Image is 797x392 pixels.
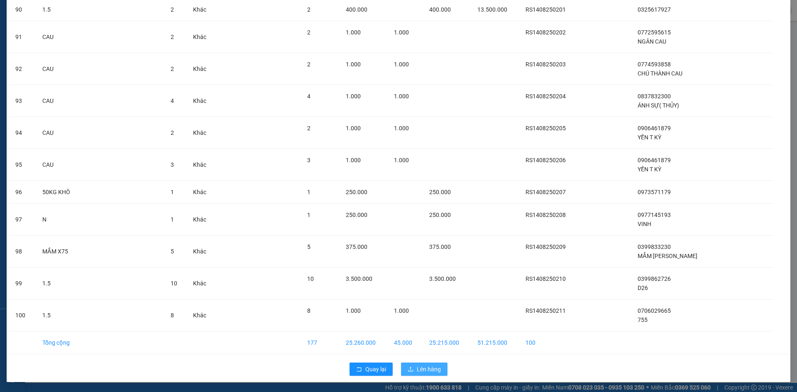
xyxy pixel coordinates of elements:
span: 1.000 [394,307,409,314]
span: 3.500.000 [429,275,456,282]
span: 1.000 [394,29,409,36]
span: VINH [638,221,651,227]
span: 1.000 [394,125,409,131]
span: 8 [307,307,310,314]
span: 1 [171,216,174,223]
span: 755 [638,317,648,323]
td: Khác [186,204,219,236]
span: 1.000 [346,93,361,100]
td: Khác [186,268,219,299]
span: 4 [307,93,310,100]
span: ÁNH SỰ( THỦY) [638,102,679,109]
td: 100 [519,331,579,354]
span: 3 [307,157,310,163]
span: 10 [171,280,177,287]
span: 1.000 [346,61,361,68]
td: CAU [36,21,164,53]
span: 0325617927 [638,6,671,13]
span: 2 [171,6,174,13]
td: Tổng cộng [36,331,164,354]
span: YẾN T KỲ [638,134,661,141]
span: 3 [171,161,174,168]
span: 1.000 [346,125,361,131]
td: N [36,204,164,236]
td: Khác [186,149,219,181]
td: 177 [301,331,339,354]
td: Khác [186,53,219,85]
span: 2 [307,6,310,13]
td: 94 [9,117,36,149]
td: 45.000 [387,331,423,354]
span: RS1408250211 [526,307,566,314]
span: 375.000 [429,243,451,250]
span: 1.000 [346,307,361,314]
span: 2 [307,125,310,131]
span: 2 [171,66,174,72]
span: 1.000 [394,61,409,68]
span: 0399833230 [638,243,671,250]
span: 3.500.000 [346,275,372,282]
td: 92 [9,53,36,85]
td: CAU [36,53,164,85]
span: RS1408250201 [526,6,566,13]
td: 95 [9,149,36,181]
span: 2 [307,29,310,36]
span: 0906461879 [638,157,671,163]
span: 5 [307,243,310,250]
span: 250.000 [429,189,451,195]
td: CAU [36,117,164,149]
td: Khác [186,181,219,204]
span: RS1408250205 [526,125,566,131]
span: Quay lại [365,365,386,374]
td: 1.5 [36,268,164,299]
span: 1 [307,212,310,218]
span: 0399862726 [638,275,671,282]
td: Khác [186,85,219,117]
td: Khác [186,299,219,331]
td: 50KG KHÔ [36,181,164,204]
span: CHÚ THÀNH CAU [638,70,682,77]
td: CAU [36,149,164,181]
span: 13.500.000 [477,6,507,13]
span: 0906461879 [638,125,671,131]
span: 1.000 [394,157,409,163]
span: rollback [356,366,362,373]
td: 96 [9,181,36,204]
span: 0772595615 [638,29,671,36]
span: RS1408250210 [526,275,566,282]
span: 10 [307,275,314,282]
td: 93 [9,85,36,117]
span: 375.000 [346,243,367,250]
span: RS1408250204 [526,93,566,100]
button: rollbackQuay lại [350,363,393,376]
span: upload [408,366,413,373]
span: RS1408250206 [526,157,566,163]
span: 5 [171,248,174,255]
span: RS1408250203 [526,61,566,68]
span: Lên hàng [417,365,441,374]
span: 4 [171,97,174,104]
span: 2 [171,129,174,136]
td: 91 [9,21,36,53]
span: 1 [171,189,174,195]
span: MẮM [PERSON_NAME] [638,253,697,259]
span: 0774593858 [638,61,671,68]
span: 250.000 [346,212,367,218]
span: RS1408250208 [526,212,566,218]
span: 0977145193 [638,212,671,218]
td: 1.5 [36,299,164,331]
span: 250.000 [346,189,367,195]
td: CAU [36,85,164,117]
td: MẮM X75 [36,236,164,268]
td: Khác [186,21,219,53]
span: 2 [171,34,174,40]
span: 1 [307,189,310,195]
span: 2 [307,61,310,68]
span: 400.000 [429,6,451,13]
span: NGÂN CAU [638,38,666,45]
td: 97 [9,204,36,236]
td: Khác [186,236,219,268]
td: 99 [9,268,36,299]
td: 51.215.000 [471,331,519,354]
span: 1.000 [394,93,409,100]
